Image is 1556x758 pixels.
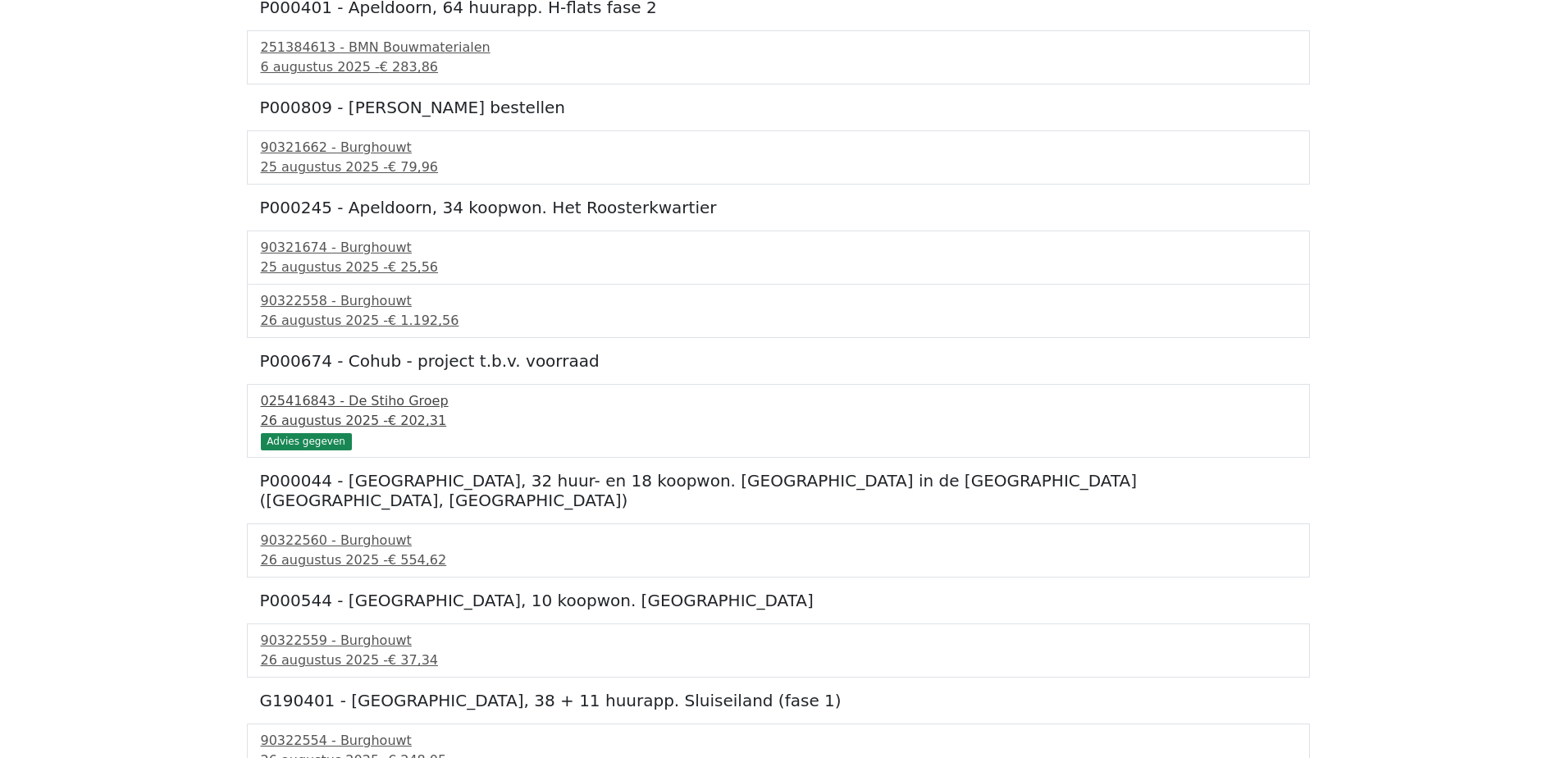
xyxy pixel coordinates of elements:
h5: P000044 - [GEOGRAPHIC_DATA], 32 huur- en 18 koopwon. [GEOGRAPHIC_DATA] in de [GEOGRAPHIC_DATA] ([... [260,471,1297,510]
div: 25 augustus 2025 - [261,258,1296,277]
div: 90321674 - Burghouwt [261,238,1296,258]
div: 251384613 - BMN Bouwmaterialen [261,38,1296,57]
span: € 37,34 [388,652,438,668]
div: 025416843 - De Stiho Groep [261,391,1296,411]
div: 6 augustus 2025 - [261,57,1296,77]
a: 90321674 - Burghouwt25 augustus 2025 -€ 25,56 [261,238,1296,277]
span: € 554,62 [388,552,446,568]
a: 251384613 - BMN Bouwmaterialen6 augustus 2025 -€ 283,86 [261,38,1296,77]
div: 26 augustus 2025 - [261,311,1296,331]
a: 90321662 - Burghouwt25 augustus 2025 -€ 79,96 [261,138,1296,177]
div: 90321662 - Burghouwt [261,138,1296,158]
div: 25 augustus 2025 - [261,158,1296,177]
span: € 202,31 [388,413,446,428]
div: 90322554 - Burghouwt [261,731,1296,751]
span: € 283,86 [380,59,438,75]
a: 025416843 - De Stiho Groep26 augustus 2025 -€ 202,31 Advies gegeven [261,391,1296,448]
div: 26 augustus 2025 - [261,411,1296,431]
h5: P000809 - [PERSON_NAME] bestellen [260,98,1297,117]
div: 26 augustus 2025 - [261,550,1296,570]
a: 90322559 - Burghouwt26 augustus 2025 -€ 37,34 [261,631,1296,670]
h5: G190401 - [GEOGRAPHIC_DATA], 38 + 11 huurapp. Sluiseiland (fase 1) [260,691,1297,710]
h5: P000544 - [GEOGRAPHIC_DATA], 10 koopwon. [GEOGRAPHIC_DATA] [260,591,1297,610]
div: 26 augustus 2025 - [261,651,1296,670]
div: 90322560 - Burghouwt [261,531,1296,550]
span: € 25,56 [388,259,438,275]
a: 90322560 - Burghouwt26 augustus 2025 -€ 554,62 [261,531,1296,570]
div: 90322558 - Burghouwt [261,291,1296,311]
span: € 79,96 [388,159,438,175]
span: € 1.192,56 [388,313,459,328]
div: Advies gegeven [261,433,352,450]
a: 90322558 - Burghouwt26 augustus 2025 -€ 1.192,56 [261,291,1296,331]
h5: P000674 - Cohub - project t.b.v. voorraad [260,351,1297,371]
h5: P000245 - Apeldoorn, 34 koopwon. Het Roosterkwartier [260,198,1297,217]
div: 90322559 - Burghouwt [261,631,1296,651]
